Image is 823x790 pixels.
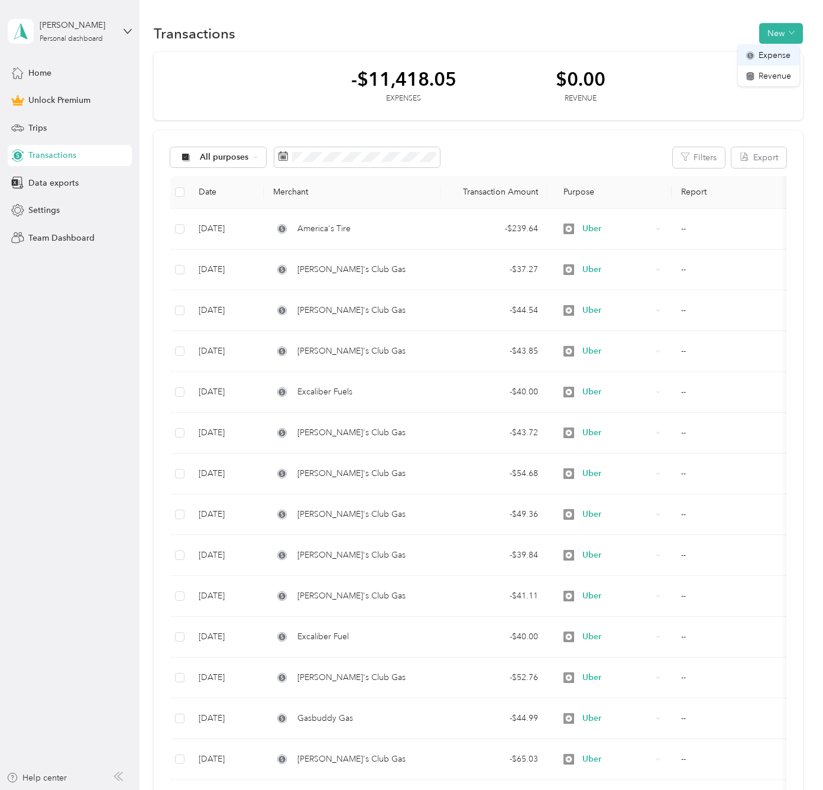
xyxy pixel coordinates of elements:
img: Legacy Icon [Uber] [563,632,574,642]
td: [DATE] [189,413,264,454]
img: Legacy Icon [Uber] [563,387,574,397]
span: [PERSON_NAME]'s Club Gas [297,304,406,317]
td: -- [672,739,790,780]
th: Date [189,176,264,209]
div: - $44.99 [451,712,538,725]
span: Transactions [28,149,76,161]
div: - $43.85 [451,345,538,358]
img: Legacy Icon [Uber] [563,713,574,724]
span: Uber [582,467,652,480]
span: Gasbuddy Gas [297,712,353,725]
span: All purposes [200,153,249,161]
div: - $44.54 [451,304,538,317]
th: Report [672,176,790,209]
td: -- [672,494,790,535]
span: Uber [582,345,652,358]
span: Unlock Premium [28,94,90,106]
span: [PERSON_NAME]'s Club Gas [297,753,406,766]
span: Home [28,67,51,79]
span: Uber [582,222,652,235]
span: Uber [582,304,652,317]
span: Uber [582,508,652,521]
td: [DATE] [189,250,264,290]
span: Trips [28,122,47,134]
td: [DATE] [189,739,264,780]
img: Legacy Icon [Uber] [563,550,574,561]
span: [PERSON_NAME]'s Club Gas [297,263,406,276]
td: [DATE] [189,290,264,331]
td: [DATE] [189,454,264,494]
span: [PERSON_NAME]'s Club Gas [297,590,406,603]
div: - $52.76 [451,671,538,684]
span: Uber [582,671,652,684]
h1: Transactions [154,27,235,40]
td: -- [672,658,790,698]
span: Team Dashboard [28,232,95,244]
div: Revenue [556,93,605,104]
div: - $54.68 [451,467,538,480]
div: $0.00 [556,69,605,89]
td: [DATE] [189,617,264,658]
span: [PERSON_NAME]'s Club Gas [297,345,406,358]
span: [PERSON_NAME]'s Club Gas [297,508,406,521]
span: Settings [28,204,60,216]
div: - $65.03 [451,753,538,766]
div: - $239.64 [451,222,538,235]
span: Uber [582,712,652,725]
span: Excaliber Fuels [297,386,352,399]
td: -- [672,617,790,658]
td: [DATE] [189,494,264,535]
td: -- [672,535,790,576]
img: Legacy Icon [Uber] [563,224,574,234]
span: Uber [582,549,652,562]
img: Legacy Icon [Uber] [563,264,574,275]
td: [DATE] [189,576,264,617]
div: - $43.72 [451,426,538,439]
div: Personal dashboard [40,35,103,43]
span: [PERSON_NAME]'s Club Gas [297,467,406,480]
div: - $39.84 [451,549,538,562]
span: [PERSON_NAME]'s Club Gas [297,671,406,684]
img: Legacy Icon [Uber] [563,428,574,438]
td: -- [672,698,790,739]
span: Purpose [557,187,594,197]
td: [DATE] [189,331,264,372]
div: - $40.00 [451,386,538,399]
span: [PERSON_NAME]'s Club Gas [297,426,406,439]
td: -- [672,576,790,617]
span: Expense [759,49,790,61]
th: Merchant [264,176,441,209]
div: - $41.11 [451,590,538,603]
span: Uber [582,263,652,276]
span: Excaliber Fuel [297,630,349,643]
div: - $40.00 [451,630,538,643]
img: Legacy Icon [Uber] [563,591,574,601]
span: Uber [582,426,652,439]
td: -- [672,290,790,331]
td: [DATE] [189,209,264,250]
div: - $37.27 [451,263,538,276]
span: Uber [582,590,652,603]
td: -- [672,209,790,250]
td: -- [672,454,790,494]
button: Export [731,147,786,168]
span: Revenue [759,70,791,82]
td: -- [672,250,790,290]
div: Expenses [351,93,456,104]
iframe: Everlance-gr Chat Button Frame [757,724,823,790]
span: [PERSON_NAME]'s Club Gas [297,549,406,562]
img: Legacy Icon [Uber] [563,509,574,520]
td: -- [672,372,790,413]
button: Help center [7,772,67,784]
span: Uber [582,630,652,643]
td: [DATE] [189,698,264,739]
th: Transaction Amount [441,176,547,209]
div: -$11,418.05 [351,69,456,89]
img: Legacy Icon [Uber] [563,346,574,357]
img: Legacy Icon [Uber] [563,468,574,479]
button: New [759,23,803,44]
img: Legacy Icon [Uber] [563,754,574,765]
span: Uber [582,386,652,399]
td: [DATE] [189,372,264,413]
